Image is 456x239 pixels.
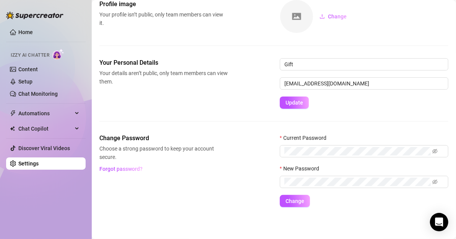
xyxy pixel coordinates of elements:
button: Change [313,10,353,23]
span: Izzy AI Chatter [11,52,49,59]
button: Change [280,195,310,207]
span: Your Personal Details [99,58,228,67]
a: Settings [18,160,39,167]
span: Change [328,13,347,20]
span: Change Password [99,134,228,143]
a: Content [18,66,38,72]
a: Home [18,29,33,35]
span: thunderbolt [10,110,16,116]
label: Current Password [280,134,331,142]
input: Current Password [284,147,431,156]
button: Forgot password? [99,163,143,175]
span: eye-invisible [432,149,438,154]
span: Chat Copilot [18,123,73,135]
span: Automations [18,107,73,120]
input: Enter name [280,58,448,70]
span: Your details aren’t public, only team members can view them. [99,69,228,86]
input: Enter new email [280,77,448,90]
span: Forgot password? [100,166,143,172]
span: Your profile isn’t public, only team members can view it. [99,10,228,27]
span: Update [286,100,303,106]
a: Chat Monitoring [18,91,58,97]
button: Update [280,97,309,109]
span: eye-invisible [432,179,438,185]
span: Change [286,198,304,204]
a: Discover Viral Videos [18,145,70,151]
img: AI Chatter [52,49,64,60]
span: upload [320,14,325,19]
div: Open Intercom Messenger [430,213,448,231]
input: New Password [284,178,431,186]
img: logo-BBDzfeDw.svg [6,11,63,19]
img: Chat Copilot [10,126,15,131]
span: Choose a strong password to keep your account secure. [99,144,228,161]
label: New Password [280,164,324,173]
a: Setup [18,79,32,85]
